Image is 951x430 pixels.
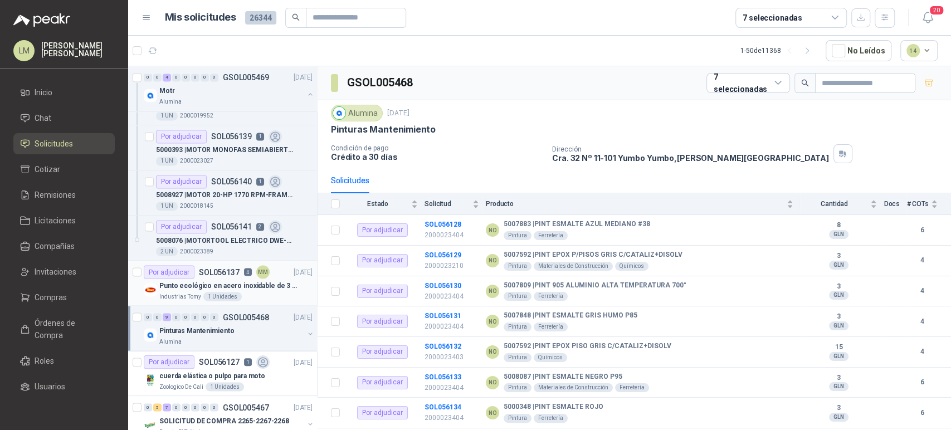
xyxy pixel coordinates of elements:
[331,144,543,152] p: Condición de pago
[425,403,461,411] a: SOL056134
[144,71,315,106] a: 0 0 4 0 0 0 0 0 GSOL005469[DATE] Company LogoMotrAlumina
[13,350,115,372] a: Roles
[425,413,479,423] p: 2000023404
[292,13,300,21] span: search
[206,382,244,391] div: 1 Unidades
[156,157,178,165] div: 1 UN
[331,124,436,135] p: Pinturas Mantenimiento
[201,74,209,81] div: 0
[800,282,877,291] b: 3
[333,107,345,119] img: Company Logo
[156,202,178,211] div: 1 UN
[357,223,408,237] div: Por adjudicar
[504,403,603,412] b: 5000348 | PINT ESMALTE ROJO
[294,267,313,277] p: [DATE]
[156,111,178,120] div: 1 UN
[714,71,770,95] div: 7 seleccionadas
[534,383,613,392] div: Materiales de Construcción
[294,402,313,413] p: [DATE]
[211,178,252,185] p: SOL056140
[743,12,802,24] div: 7 seleccionadas
[153,313,162,321] div: 0
[615,262,648,271] div: Químicos
[223,403,269,411] p: GSOL005467
[153,403,162,411] div: 5
[128,216,317,261] a: Por adjudicarSOL05614125008076 |MOTORTOOL ELECTRICO DWE-4887 -B32 UN2000023389
[884,193,906,215] th: Docs
[347,200,409,208] span: Estado
[486,254,499,267] div: NO
[504,292,531,301] div: Pintura
[159,370,265,381] p: cuerda elástica o pulpo para moto
[504,414,531,423] div: Pintura
[534,231,568,240] div: Ferretería
[180,111,213,120] p: 2000019952
[534,262,613,271] div: Materiales de Construcción
[144,355,194,369] div: Por adjudicar
[486,376,499,389] div: NO
[35,189,76,201] span: Remisiones
[357,406,408,419] div: Por adjudicar
[800,374,877,383] b: 3
[211,133,252,140] p: SOL056139
[159,292,201,301] p: Industrias Tomy
[35,112,51,124] span: Chat
[13,82,115,103] a: Inicio
[201,403,209,411] div: 0
[486,223,499,237] div: NO
[144,74,152,81] div: 0
[199,268,240,276] p: SOL056137
[210,403,218,411] div: 0
[900,40,938,61] button: 14
[486,406,499,419] div: NO
[256,178,264,185] p: 1
[35,266,76,278] span: Invitaciones
[35,317,104,341] span: Órdenes de Compra
[425,251,461,259] a: SOL056129
[13,40,35,61] div: LM
[182,403,190,411] div: 0
[929,5,944,16] span: 20
[35,240,75,252] span: Compañías
[504,231,531,240] div: Pintura
[425,383,479,393] p: 2000023404
[294,72,313,83] p: [DATE]
[425,343,461,350] a: SOL056132
[534,292,568,301] div: Ferretería
[163,74,171,81] div: 4
[163,313,171,321] div: 9
[534,322,568,331] div: Ferretería
[425,261,479,271] p: 2000023210
[357,285,408,298] div: Por adjudicar
[906,225,938,236] b: 6
[159,337,182,346] p: Alumina
[425,373,461,381] a: SOL056133
[35,138,73,150] span: Solicitudes
[153,74,162,81] div: 0
[144,373,157,387] img: Company Logo
[357,315,408,328] div: Por adjudicar
[172,74,181,81] div: 0
[425,282,461,290] b: SOL056130
[180,247,213,256] p: 2000023389
[918,8,938,28] button: 20
[425,312,461,320] a: SOL056131
[829,352,848,361] div: GLN
[165,9,236,26] h1: Mis solicitudes
[829,291,848,300] div: GLN
[182,74,190,81] div: 0
[144,89,157,102] img: Company Logo
[13,261,115,282] a: Invitaciones
[13,159,115,180] a: Cotizar
[829,321,848,330] div: GLN
[331,152,543,162] p: Crédito a 30 días
[144,283,157,296] img: Company Logo
[13,133,115,154] a: Solicitudes
[35,380,65,393] span: Usuarios
[425,352,479,363] p: 2000023403
[144,310,315,346] a: 0 0 9 0 0 0 0 0 GSOL005468[DATE] Company LogoPinturas MantenimientoAlumina
[199,358,240,366] p: SOL056127
[201,313,209,321] div: 0
[245,11,276,25] span: 26344
[156,130,207,143] div: Por adjudicar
